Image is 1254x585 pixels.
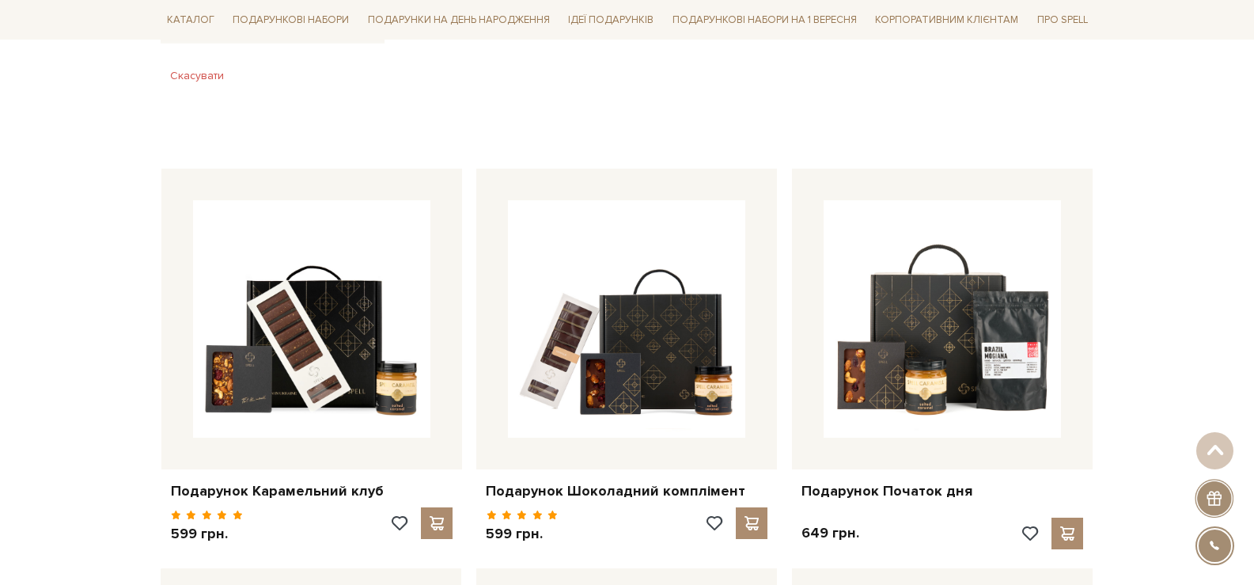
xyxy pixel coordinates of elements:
[486,482,767,500] a: Подарунок Шоколадний комплімент
[666,6,863,33] a: Подарункові набори на 1 Вересня
[171,482,453,500] a: Подарунок Карамельний клуб
[226,8,355,32] a: Подарункові набори
[161,63,233,89] button: Скасувати
[801,482,1083,500] a: Подарунок Початок дня
[1031,8,1094,32] a: Про Spell
[486,525,558,543] p: 599 грн.
[869,6,1025,33] a: Корпоративним клієнтам
[171,525,243,543] p: 599 грн.
[801,524,859,542] p: 649 грн.
[362,8,556,32] a: Подарунки на День народження
[562,8,660,32] a: Ідеї подарунків
[161,8,221,32] a: Каталог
